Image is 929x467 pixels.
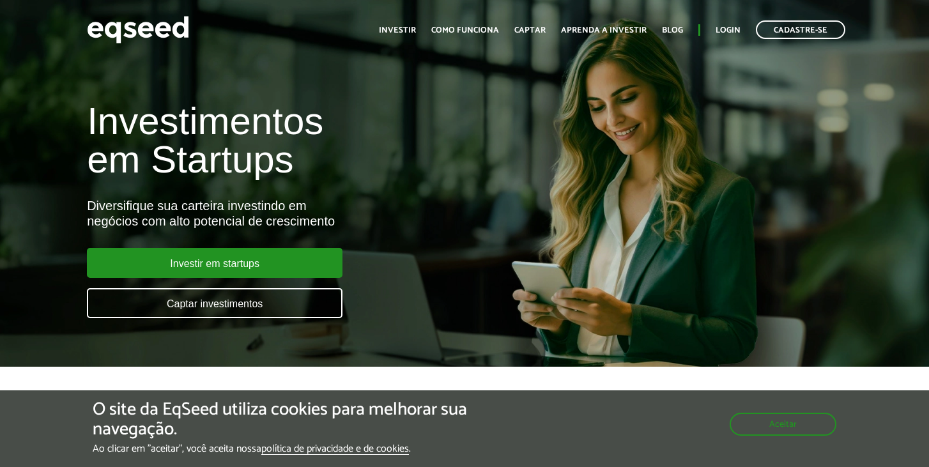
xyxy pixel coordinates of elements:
[87,102,532,179] h1: Investimentos em Startups
[730,413,836,436] button: Aceitar
[87,248,342,278] a: Investir em startups
[87,288,342,318] a: Captar investimentos
[379,26,416,34] a: Investir
[93,443,539,455] p: Ao clicar em "aceitar", você aceita nossa .
[756,20,845,39] a: Cadastre-se
[716,26,741,34] a: Login
[93,400,539,440] h5: O site da EqSeed utiliza cookies para melhorar sua navegação.
[261,444,409,455] a: política de privacidade e de cookies
[87,198,532,229] div: Diversifique sua carteira investindo em negócios com alto potencial de crescimento
[431,26,499,34] a: Como funciona
[514,26,546,34] a: Captar
[561,26,647,34] a: Aprenda a investir
[662,26,683,34] a: Blog
[87,13,189,47] img: EqSeed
